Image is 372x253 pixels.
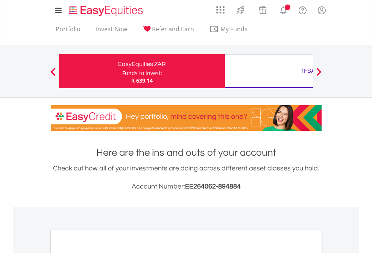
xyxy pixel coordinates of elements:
img: EasyEquities_Logo.png [67,5,146,17]
span: My Funds [210,24,259,34]
img: vouchers-v2.svg [257,4,269,16]
div: Funds to invest: [122,69,162,77]
a: Refer and Earn [140,25,197,37]
a: FAQ's and Support [293,2,312,17]
a: Invest Now [93,25,130,37]
span: Refer and Earn [152,25,194,33]
img: grid-menu-icon.svg [216,6,225,14]
a: Home page [66,2,146,17]
span: R 639.14 [131,77,153,84]
a: Portfolio [53,25,84,37]
a: Vouchers [252,2,274,16]
button: Previous [46,71,61,79]
img: EasyCredit Promotion Banner [51,105,322,131]
span: EE264062-894884 [185,183,241,190]
a: Notifications [274,2,293,17]
div: Check out how all of your investments are doing across different asset classes you hold. [51,163,322,192]
h1: Here are the ins and outs of your account [51,146,322,159]
img: thrive-v2.svg [234,4,247,16]
a: My Profile [312,2,331,18]
a: AppsGrid [211,2,229,14]
div: EasyEquities ZAR [64,59,220,69]
h3: Account Number: [51,181,322,192]
button: Next [311,71,326,79]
